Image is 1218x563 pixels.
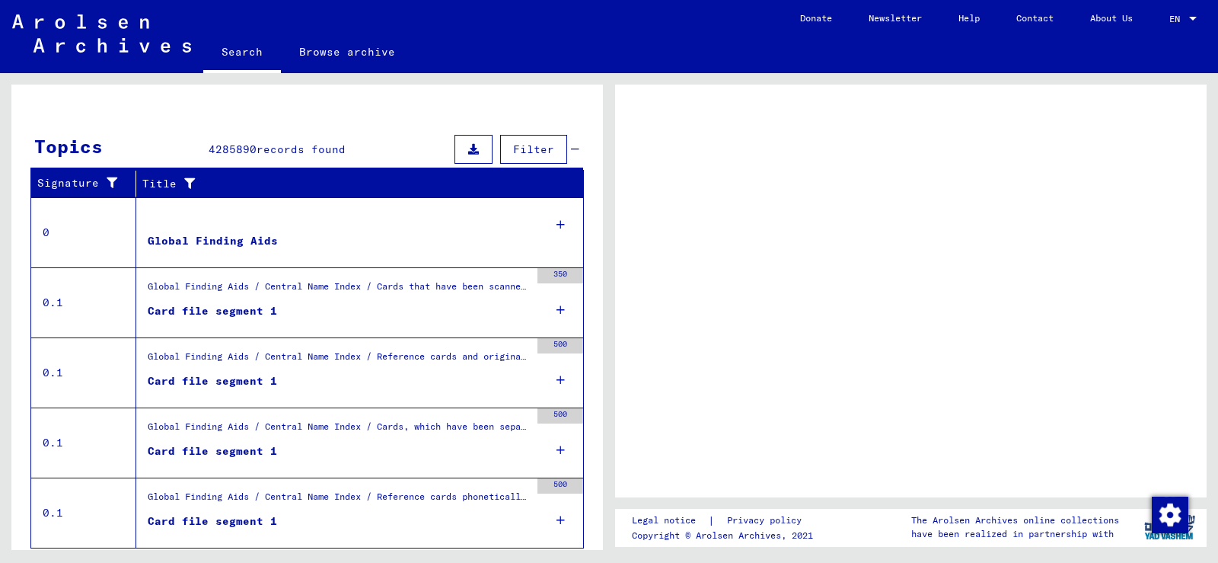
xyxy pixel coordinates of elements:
[1169,14,1186,24] span: EN
[148,303,277,319] div: Card file segment 1
[148,513,277,529] div: Card file segment 1
[209,142,257,156] span: 4285890
[148,233,278,249] div: Global Finding Aids
[148,490,530,511] div: Global Finding Aids / Central Name Index / Reference cards phonetically ordered, which could not ...
[12,14,191,53] img: Arolsen_neg.svg
[148,280,530,301] div: Global Finding Aids / Central Name Index / Cards that have been scanned during first sequential m...
[632,513,820,529] div: |
[142,171,569,196] div: Title
[31,337,136,408] td: 0.1
[1152,497,1188,533] img: Change consent
[203,34,281,73] a: Search
[142,176,553,192] div: Title
[513,142,554,156] span: Filter
[537,408,583,424] div: 500
[1141,508,1198,546] img: yv_logo.png
[537,338,583,353] div: 500
[148,443,277,459] div: Card file segment 1
[31,197,136,267] td: 0
[31,408,136,478] td: 0.1
[281,34,413,70] a: Browse archive
[31,267,136,337] td: 0.1
[148,420,530,441] div: Global Finding Aids / Central Name Index / Cards, which have been separated just before or during...
[537,478,583,494] div: 500
[500,135,567,164] button: Filter
[148,350,530,371] div: Global Finding Aids / Central Name Index / Reference cards and originals, which have been discove...
[715,513,820,529] a: Privacy policy
[632,513,708,529] a: Legal notice
[31,478,136,548] td: 0.1
[911,513,1119,527] p: The Arolsen Archives online collections
[537,268,583,283] div: 350
[37,175,124,191] div: Signature
[34,133,103,160] div: Topics
[148,373,277,389] div: Card file segment 1
[911,527,1119,541] p: have been realized in partnership with
[632,529,820,542] p: Copyright © Arolsen Archives, 2021
[37,171,139,196] div: Signature
[257,142,346,156] span: records found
